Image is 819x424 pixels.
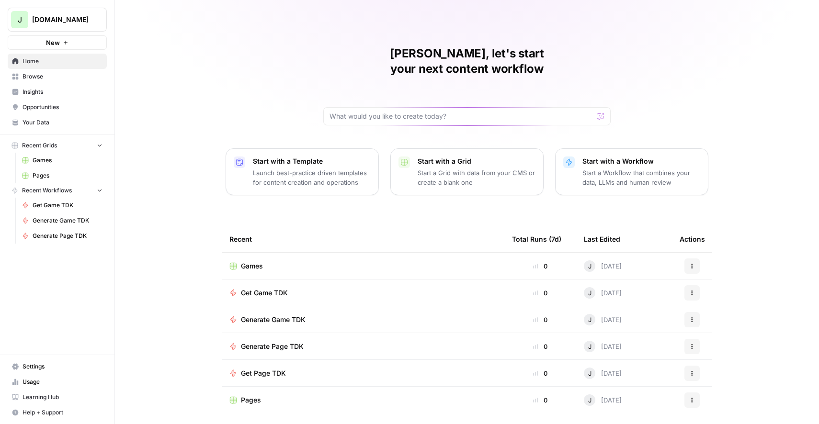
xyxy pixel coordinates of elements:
[512,261,569,271] div: 0
[33,156,102,165] span: Games
[241,342,304,351] span: Generate Page TDK
[23,118,102,127] span: Your Data
[8,390,107,405] a: Learning Hub
[582,168,700,187] p: Start a Workflow that combines your data, LLMs and human review
[584,341,622,352] div: [DATE]
[33,216,102,225] span: Generate Game TDK
[229,395,497,405] a: Pages
[8,359,107,374] a: Settings
[253,168,371,187] p: Launch best-practice driven templates for content creation and operations
[588,368,591,378] span: J
[512,226,561,252] div: Total Runs (7d)
[229,315,497,324] a: Generate Game TDK
[8,405,107,420] button: Help + Support
[680,226,705,252] div: Actions
[241,368,286,378] span: Get Page TDK
[588,395,591,405] span: J
[229,368,497,378] a: Get Page TDK
[584,226,620,252] div: Last Edited
[241,315,306,324] span: Generate Game TDK
[18,198,107,213] a: Get Game TDK
[584,368,622,379] div: [DATE]
[8,8,107,32] button: Workspace: JB.COM
[8,84,107,100] a: Insights
[8,69,107,84] a: Browse
[46,38,60,47] span: New
[584,260,622,272] div: [DATE]
[32,15,90,24] span: [DOMAIN_NAME]
[18,213,107,228] a: Generate Game TDK
[23,72,102,81] span: Browse
[253,156,371,166] p: Start with a Template
[33,171,102,180] span: Pages
[229,226,497,252] div: Recent
[23,103,102,112] span: Opportunities
[8,100,107,115] a: Opportunities
[584,287,622,299] div: [DATE]
[23,362,102,371] span: Settings
[8,54,107,69] a: Home
[8,138,107,153] button: Recent Grids
[418,168,535,187] p: Start a Grid with data from your CMS or create a blank one
[229,342,497,351] a: Generate Page TDK
[23,378,102,386] span: Usage
[582,156,700,166] p: Start with a Workflow
[330,112,593,121] input: What would you like to create today?
[512,395,569,405] div: 0
[323,46,611,77] h1: [PERSON_NAME], let's start your next content workflow
[8,183,107,198] button: Recent Workflows
[23,408,102,417] span: Help + Support
[241,288,288,298] span: Get Game TDK
[229,288,497,298] a: Get Game TDK
[584,314,622,325] div: [DATE]
[8,115,107,130] a: Your Data
[588,315,591,324] span: J
[588,261,591,271] span: J
[512,368,569,378] div: 0
[555,148,708,195] button: Start with a WorkflowStart a Workflow that combines your data, LLMs and human review
[23,88,102,96] span: Insights
[22,141,57,150] span: Recent Grids
[512,315,569,324] div: 0
[33,201,102,210] span: Get Game TDK
[33,232,102,240] span: Generate Page TDK
[418,156,535,166] p: Start with a Grid
[22,186,72,195] span: Recent Workflows
[241,261,263,271] span: Games
[229,261,497,271] a: Games
[241,395,261,405] span: Pages
[584,394,622,406] div: [DATE]
[8,35,107,50] button: New
[512,342,569,351] div: 0
[23,393,102,402] span: Learning Hub
[588,342,591,351] span: J
[390,148,544,195] button: Start with a GridStart a Grid with data from your CMS or create a blank one
[18,168,107,183] a: Pages
[512,288,569,298] div: 0
[8,374,107,390] a: Usage
[18,14,22,25] span: J
[588,288,591,298] span: J
[18,228,107,244] a: Generate Page TDK
[18,153,107,168] a: Games
[226,148,379,195] button: Start with a TemplateLaunch best-practice driven templates for content creation and operations
[23,57,102,66] span: Home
